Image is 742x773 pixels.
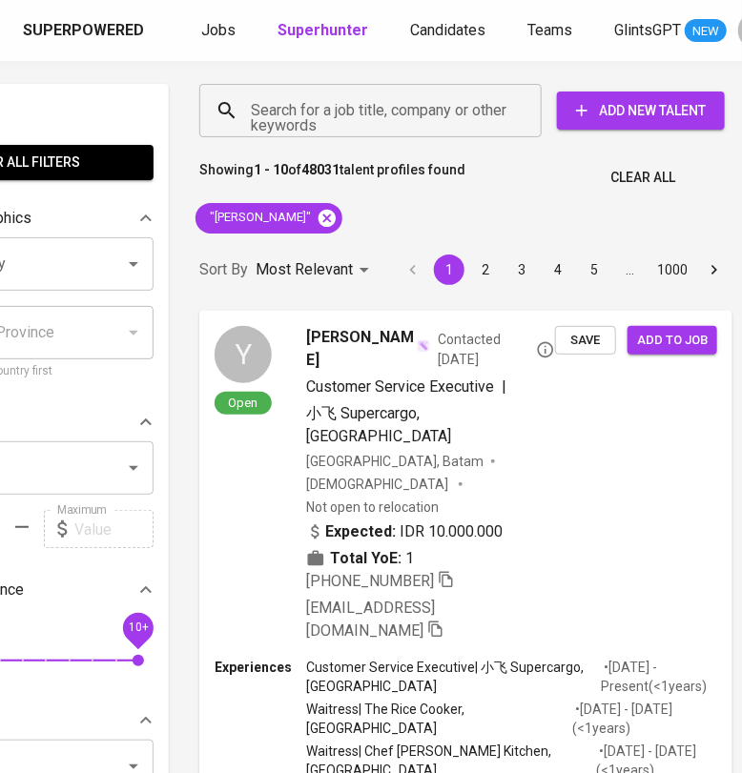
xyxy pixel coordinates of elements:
a: Candidates [410,19,489,43]
button: Go to page 3 [506,254,537,285]
span: Open [221,395,266,411]
a: GlintsGPT NEW [614,19,727,43]
span: [PHONE_NUMBER] [306,572,434,590]
b: Superhunter [278,21,368,39]
div: Most Relevant [256,253,376,288]
button: Open [120,251,147,277]
p: Waitress | The Rice Cooker, [GEOGRAPHIC_DATA] [306,700,572,738]
p: • [DATE] - [DATE] ( <1 years ) [572,700,717,738]
b: 48031 [301,162,340,177]
div: … [615,260,646,279]
button: Open [120,455,147,481]
img: magic_wand.svg [417,339,430,353]
a: Superpowered [23,20,148,42]
span: [PERSON_NAME] [306,326,415,372]
button: Add to job [628,326,717,356]
span: Add to job [637,330,708,352]
button: Go to page 5 [579,254,609,285]
div: [GEOGRAPHIC_DATA], Batam [306,452,484,471]
b: Expected: [325,520,396,543]
p: Experiences [215,658,306,677]
p: Sort By [199,258,248,281]
div: Superpowered [23,20,144,42]
p: Showing of talent profiles found [199,160,465,195]
span: 1 [405,547,414,570]
div: "[PERSON_NAME]" [196,203,342,234]
p: • [DATE] - Present ( <1 years ) [601,658,717,696]
span: 10+ [128,621,148,635]
span: Jobs [201,21,236,39]
span: | [502,376,506,398]
a: Superhunter [278,19,372,43]
span: 小飞 Supercargo, [GEOGRAPHIC_DATA] [306,404,451,445]
button: Go to page 4 [543,254,573,285]
b: 1 - 10 [254,162,288,177]
span: Add New Talent [572,99,710,123]
span: GlintsGPT [614,21,681,39]
span: Teams [527,21,572,39]
span: Save [565,330,607,352]
nav: pagination navigation [395,254,732,285]
button: Go to next page [699,254,730,285]
span: NEW [685,22,727,41]
span: [DEMOGRAPHIC_DATA] [306,475,451,494]
a: Teams [527,19,576,43]
span: Contacted [DATE] [438,330,555,368]
span: Clear All [610,166,675,190]
p: Not open to relocation [306,498,439,517]
div: IDR 10.000.000 [306,520,503,543]
b: Total YoE: [330,547,402,570]
span: "[PERSON_NAME]" [196,209,322,227]
span: Customer Service Executive [306,377,494,396]
div: Y [215,326,272,383]
span: [EMAIL_ADDRESS][DOMAIN_NAME] [306,599,435,640]
p: Customer Service Executive | 小飞 Supercargo, [GEOGRAPHIC_DATA] [306,658,601,696]
span: Candidates [410,21,485,39]
button: Go to page 2 [470,254,501,285]
p: Most Relevant [256,258,353,281]
button: page 1 [434,254,464,285]
button: Save [555,326,616,356]
input: Value [74,510,154,548]
svg: By Batam recruiter [536,340,555,359]
button: Clear All [603,160,683,195]
button: Go to page 1000 [651,254,693,285]
a: Jobs [201,19,239,43]
button: Add New Talent [557,92,725,130]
